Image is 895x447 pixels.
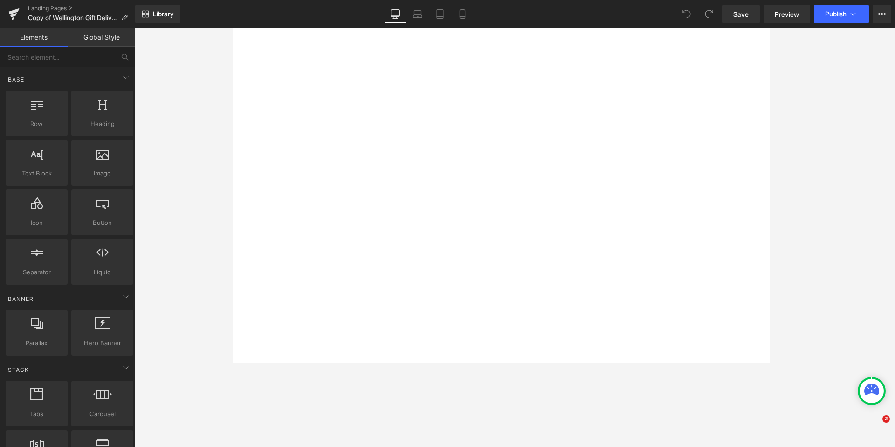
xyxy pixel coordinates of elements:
[700,5,718,23] button: Redo
[406,5,429,23] a: Laptop
[677,5,696,23] button: Undo
[873,5,891,23] button: More
[882,415,890,423] span: 2
[8,119,65,129] span: Row
[153,10,174,18] span: Library
[384,5,406,23] a: Desktop
[68,28,135,47] a: Global Style
[7,294,34,303] span: Banner
[74,119,131,129] span: Heading
[775,9,799,19] span: Preview
[8,218,65,228] span: Icon
[8,338,65,348] span: Parallax
[135,5,180,23] a: New Library
[74,168,131,178] span: Image
[28,14,117,21] span: Copy of Wellington Gift Delivery
[764,5,810,23] a: Preview
[451,5,474,23] a: Mobile
[74,338,131,348] span: Hero Banner
[825,10,847,18] span: Publish
[7,365,30,374] span: Stack
[429,5,451,23] a: Tablet
[74,409,131,419] span: Carousel
[8,409,65,419] span: Tabs
[814,5,869,23] button: Publish
[74,267,131,277] span: Liquid
[863,415,886,438] iframe: Intercom live chat
[74,218,131,228] span: Button
[8,168,65,178] span: Text Block
[8,267,65,277] span: Separator
[28,5,135,12] a: Landing Pages
[733,9,749,19] span: Save
[7,75,25,84] span: Base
